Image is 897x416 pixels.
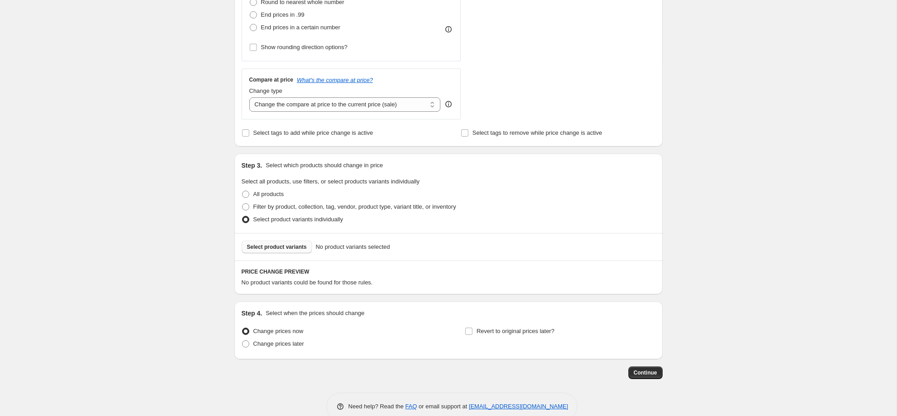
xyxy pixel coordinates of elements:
[247,243,307,251] span: Select product variants
[316,242,390,251] span: No product variants selected
[469,403,568,410] a: [EMAIL_ADDRESS][DOMAIN_NAME]
[261,11,305,18] span: End prices in .99
[261,24,340,31] span: End prices in a certain number
[253,216,343,223] span: Select product variants individually
[249,76,293,83] h3: Compare at price
[249,87,283,94] span: Change type
[628,366,663,379] button: Continue
[261,44,348,50] span: Show rounding direction options?
[242,161,262,170] h2: Step 3.
[253,191,284,197] span: All products
[253,203,456,210] span: Filter by product, collection, tag, vendor, product type, variant title, or inventory
[417,403,469,410] span: or email support at
[265,161,383,170] p: Select which products should change in price
[444,100,453,109] div: help
[634,369,657,376] span: Continue
[472,129,602,136] span: Select tags to remove while price change is active
[476,328,554,334] span: Revert to original prices later?
[253,129,373,136] span: Select tags to add while price change is active
[253,328,303,334] span: Change prices now
[242,178,420,185] span: Select all products, use filters, or select products variants individually
[242,309,262,318] h2: Step 4.
[265,309,364,318] p: Select when the prices should change
[242,268,655,275] h6: PRICE CHANGE PREVIEW
[253,340,304,347] span: Change prices later
[242,279,373,286] span: No product variants could be found for those rules.
[348,403,406,410] span: Need help? Read the
[242,241,312,253] button: Select product variants
[405,403,417,410] a: FAQ
[297,77,373,83] button: What's the compare at price?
